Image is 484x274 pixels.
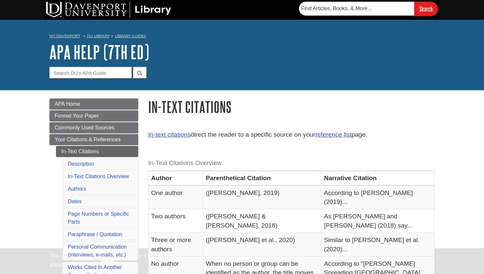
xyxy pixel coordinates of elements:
[148,98,435,115] h1: In-Text Citations
[49,42,149,62] a: APA Help (7th Ed)
[49,98,138,110] a: APA Home
[49,67,132,78] input: Search DU's APA Guide
[148,233,203,257] td: Three or more authors
[68,244,127,258] a: Personal Communication(interviews, e-mails, etc.)
[55,101,80,107] span: APA Home
[115,34,146,38] a: Library Guides
[55,137,121,142] span: Your Citations & References
[321,209,435,233] td: As [PERSON_NAME] and [PERSON_NAME] (2018) say...
[321,233,435,257] td: Similar to [PERSON_NAME] et al. (2020)...
[49,134,138,145] a: Your Citations & References
[68,211,129,225] a: Page Numbers or Specific Parts
[148,131,191,138] a: In-text citations
[68,174,129,179] a: In-Text Citations Overview
[321,171,435,185] th: Narrative Citation
[321,185,435,209] td: According to [PERSON_NAME] (2019)...
[68,186,86,192] a: Authors
[56,146,138,157] a: In-Text Citations
[148,171,203,185] th: Author
[414,2,438,16] input: Search
[299,2,438,16] form: Searches DU Library's articles, books, and more
[68,232,122,237] a: Paraphrase / Quotation
[299,2,414,15] input: Find Articles, Books, & More...
[148,209,203,233] td: Two authors
[68,199,82,204] a: Dates
[148,156,435,171] caption: In-Text Citations Overview
[46,2,171,17] img: DU Library
[49,33,80,39] a: My Davenport
[49,110,138,122] a: Format Your Paper
[203,209,321,233] td: ([PERSON_NAME] & [PERSON_NAME], 2018)
[49,122,138,133] a: Commonly Used Sources
[315,131,352,138] a: reference list
[55,125,114,130] span: Commonly Used Sources
[203,171,321,185] th: Parenthetical Citation
[203,185,321,209] td: ([PERSON_NAME], 2019)
[68,161,94,167] a: Description
[148,130,435,140] p: direct the reader to a specific source on your page.
[55,113,99,119] span: Format Your Paper
[148,185,203,209] td: One author
[87,34,110,38] a: DU Library
[203,233,321,257] td: ([PERSON_NAME] et al., 2020)
[49,32,435,42] nav: breadcrumb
